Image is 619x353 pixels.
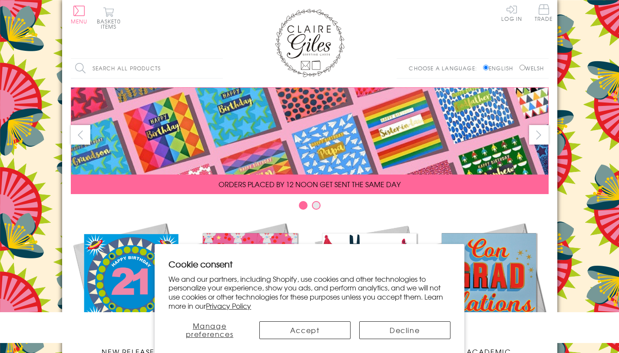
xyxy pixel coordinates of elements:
[169,274,450,310] p: We and our partners, including Shopify, use cookies and other technologies to personalize your ex...
[101,17,121,30] span: 0 items
[275,9,344,77] img: Claire Giles Greetings Cards
[206,300,251,311] a: Privacy Policy
[97,7,121,29] button: Basket0 items
[71,201,549,214] div: Carousel Pagination
[71,125,90,145] button: prev
[520,65,525,70] input: Welsh
[312,201,321,210] button: Carousel Page 2
[529,125,549,145] button: next
[214,59,223,78] input: Search
[501,4,522,21] a: Log In
[169,258,450,270] h2: Cookie consent
[359,321,450,339] button: Decline
[71,59,223,78] input: Search all products
[299,201,308,210] button: Carousel Page 1 (Current Slide)
[535,4,553,21] span: Trade
[259,321,351,339] button: Accept
[520,64,544,72] label: Welsh
[409,64,481,72] p: Choose a language:
[218,179,401,189] span: ORDERS PLACED BY 12 NOON GET SENT THE SAME DAY
[71,6,88,24] button: Menu
[535,4,553,23] a: Trade
[169,321,250,339] button: Manage preferences
[483,65,489,70] input: English
[186,320,234,339] span: Manage preferences
[71,17,88,25] span: Menu
[483,64,517,72] label: English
